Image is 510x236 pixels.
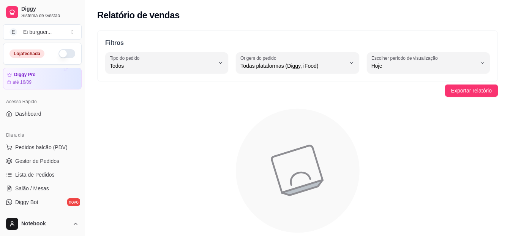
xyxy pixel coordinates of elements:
button: Escolher período de visualizaçãoHoje [367,52,490,73]
div: Acesso Rápido [3,96,82,108]
span: Pedidos balcão (PDV) [15,144,68,151]
button: Select a team [3,24,82,40]
a: Diggy Proaté 16/09 [3,68,82,89]
button: Origem do pedidoTodas plataformas (Diggy, iFood) [236,52,359,73]
a: Gestor de Pedidos [3,155,82,167]
div: Ei burguer ... [23,28,52,36]
p: Filtros [105,38,490,48]
a: Diggy Botnovo [3,196,82,208]
button: Pedidos balcão (PDV) [3,141,82,153]
span: Lista de Pedidos [15,171,55,179]
span: Salão / Mesas [15,185,49,192]
button: Notebook [3,215,82,233]
a: Salão / Mesas [3,182,82,195]
article: Diggy Pro [14,72,36,78]
span: Sistema de Gestão [21,13,79,19]
article: até 16/09 [13,79,32,85]
label: Tipo do pedido [110,55,142,61]
span: Hoje [371,62,476,70]
span: Todas plataformas (Diggy, iFood) [240,62,345,70]
div: Loja fechada [9,49,44,58]
span: E [9,28,17,36]
a: Lista de Pedidos [3,169,82,181]
h2: Relatório de vendas [97,9,180,21]
span: Gestor de Pedidos [15,157,59,165]
span: Todos [110,62,215,70]
span: Notebook [21,220,69,227]
button: Tipo do pedidoTodos [105,52,228,73]
button: Alterar Status [58,49,75,58]
span: Dashboard [15,110,41,118]
span: Diggy Bot [15,198,38,206]
a: DiggySistema de Gestão [3,3,82,21]
div: Dia a dia [3,129,82,141]
span: Diggy [21,6,79,13]
label: Origem do pedido [240,55,279,61]
a: KDS [3,210,82,222]
a: Dashboard [3,108,82,120]
button: Exportar relatório [445,85,498,97]
label: Escolher período de visualização [371,55,440,61]
span: Exportar relatório [451,86,492,95]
